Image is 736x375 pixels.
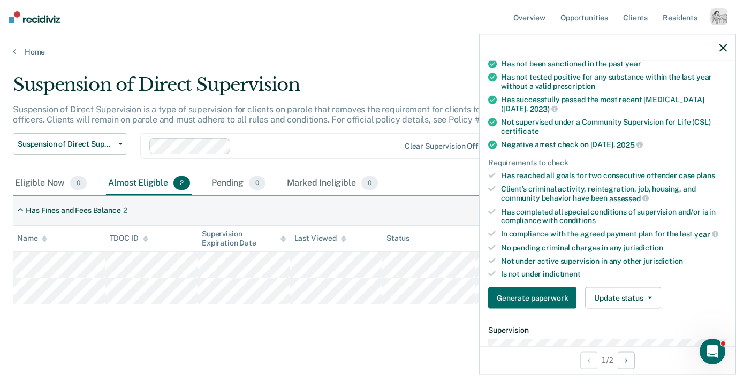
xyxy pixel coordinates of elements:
[480,346,735,374] div: 1 / 2
[18,140,114,149] span: Suspension of Direct Supervision
[294,234,346,243] div: Last Viewed
[13,74,565,104] div: Suspension of Direct Supervision
[13,172,89,195] div: Eligible Now
[202,229,286,248] div: Supervision Expiration Date
[123,206,127,215] div: 2
[501,207,727,225] div: Has completed all special conditions of supervision and/or is in compliance with
[643,256,682,265] span: jurisdiction
[13,104,559,125] p: Suspension of Direct Supervision is a type of supervision for clients on parole that removes the ...
[501,118,727,136] div: Not supervised under a Community Supervision for Life (CSL)
[209,172,268,195] div: Pending
[106,172,192,195] div: Almost Eligible
[501,256,727,265] div: Not under active supervision in any other
[501,270,727,279] div: Is not under
[361,176,378,190] span: 0
[696,171,715,180] span: plans
[488,326,727,335] dt: Supervision
[17,234,47,243] div: Name
[501,95,727,113] div: Has successfully passed the most recent [MEDICAL_DATA] ([DATE],
[501,59,727,68] div: Has not been sanctioned in the past
[488,158,727,167] div: Requirements to check
[501,127,538,135] span: certificate
[617,140,642,149] span: 2025
[501,229,727,239] div: In compliance with the agreed payment plan for the last
[249,176,265,190] span: 0
[110,234,148,243] div: TDOC ID
[694,229,718,238] span: year
[501,73,727,91] div: Has not tested positive for any substance within the last year without a valid
[624,243,663,251] span: jurisdiction
[501,185,727,203] div: Client’s criminal activity, reintegration, job, housing, and community behavior have been
[386,234,409,243] div: Status
[501,140,727,149] div: Negative arrest check on [DATE],
[553,82,595,90] span: prescription
[585,287,661,309] button: Update status
[70,176,87,190] span: 0
[625,59,641,68] span: year
[26,206,120,215] div: Has Fines and Fees Balance
[488,287,576,309] button: Generate paperwork
[9,11,60,23] img: Recidiviz
[405,142,496,151] div: Clear supervision officers
[501,171,727,180] div: Has reached all goals for two consecutive offender case
[700,339,725,364] iframe: Intercom live chat
[559,216,596,225] span: conditions
[618,351,635,369] button: Next Opportunity
[173,176,190,190] span: 2
[580,351,597,369] button: Previous Opportunity
[543,270,581,278] span: indictment
[13,47,723,57] a: Home
[501,243,727,252] div: No pending criminal charges in any
[530,104,558,113] span: 2023)
[285,172,380,195] div: Marked Ineligible
[488,287,581,309] a: Navigate to form link
[609,194,649,202] span: assessed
